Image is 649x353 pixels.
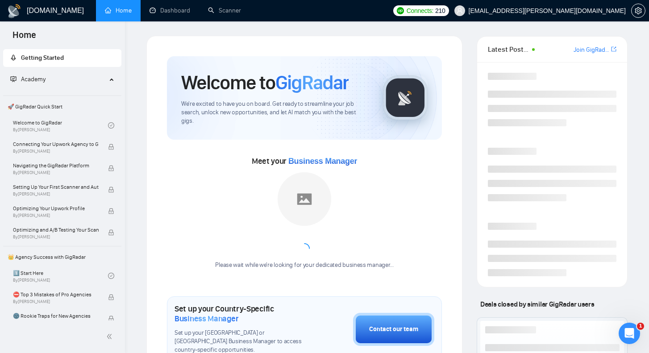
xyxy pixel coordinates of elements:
span: rocket [10,54,17,61]
span: setting [632,7,645,14]
a: setting [631,7,645,14]
img: logo [7,4,21,18]
span: Business Manager [288,157,357,166]
a: Join GigRadar Slack Community [574,45,609,55]
span: double-left [106,332,115,341]
span: Academy [10,75,46,83]
span: By [PERSON_NAME] [13,213,99,218]
a: 1️⃣ Start HereBy[PERSON_NAME] [13,266,108,286]
span: lock [108,294,114,300]
iframe: Intercom live chat [619,323,640,344]
a: homeHome [105,7,132,14]
span: By [PERSON_NAME] [13,191,99,197]
span: Academy [21,75,46,83]
span: user [457,8,463,14]
span: fund-projection-screen [10,76,17,82]
img: upwork-logo.png [397,7,404,14]
span: 1 [637,323,644,330]
span: lock [108,165,114,171]
span: Meet your [252,156,357,166]
span: Optimizing and A/B Testing Your Scanner for Better Results [13,225,99,234]
a: export [611,45,616,54]
span: lock [108,208,114,214]
span: lock [108,229,114,236]
span: 👑 Agency Success with GigRadar [4,248,121,266]
span: Getting Started [21,54,64,62]
span: Business Manager [175,314,238,324]
span: We're excited to have you on board. Get ready to streamline your job search, unlock new opportuni... [181,100,369,125]
span: loading [299,243,310,254]
a: Welcome to GigRadarBy[PERSON_NAME] [13,116,108,135]
span: lock [108,144,114,150]
img: gigradar-logo.png [383,75,428,120]
span: Connecting Your Upwork Agency to GigRadar [13,140,99,149]
button: setting [631,4,645,18]
span: lock [108,187,114,193]
a: searchScanner [208,7,241,14]
span: GigRadar [275,71,349,95]
span: Navigating the GigRadar Platform [13,161,99,170]
span: By [PERSON_NAME] [13,234,99,240]
span: Deals closed by similar GigRadar users [477,296,598,312]
div: Please wait while we're looking for your dedicated business manager... [210,261,399,270]
span: 🌚 Rookie Traps for New Agencies [13,311,99,320]
span: Optimizing Your Upwork Profile [13,204,99,213]
span: 210 [435,6,445,16]
a: dashboardDashboard [150,7,190,14]
span: By [PERSON_NAME] [13,149,99,154]
li: Getting Started [3,49,121,67]
span: Setting Up Your First Scanner and Auto-Bidder [13,183,99,191]
span: By [PERSON_NAME] [13,170,99,175]
div: Contact our team [369,324,418,334]
img: placeholder.png [278,172,331,226]
span: lock [108,316,114,322]
span: Home [5,29,43,47]
span: check-circle [108,273,114,279]
h1: Set up your Country-Specific [175,304,308,324]
span: Connects: [407,6,433,16]
h1: Welcome to [181,71,349,95]
span: ⛔ Top 3 Mistakes of Pro Agencies [13,290,99,299]
span: check-circle [108,122,114,129]
span: 🚀 GigRadar Quick Start [4,98,121,116]
span: Latest Posts from the GigRadar Community [488,44,529,55]
span: export [611,46,616,53]
span: By [PERSON_NAME] [13,299,99,304]
button: Contact our team [353,313,434,346]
